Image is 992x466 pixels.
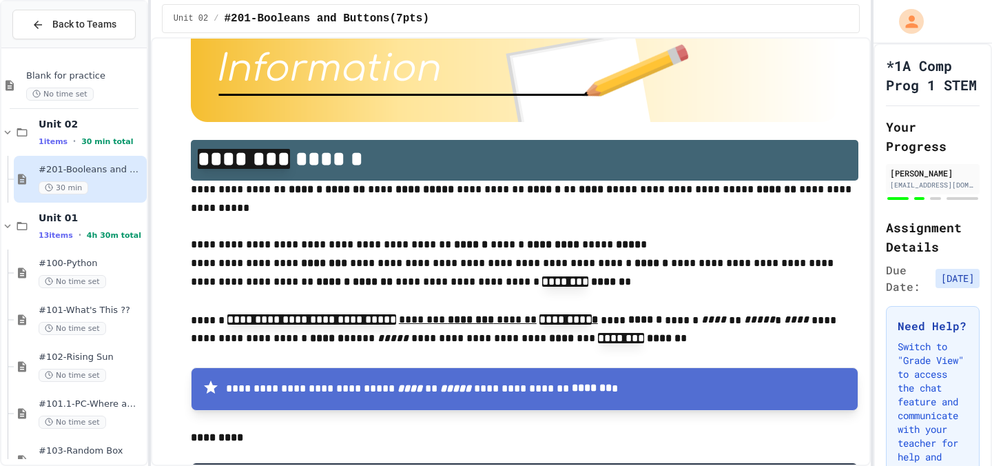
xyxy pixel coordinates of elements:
[39,118,144,130] span: Unit 02
[39,164,144,176] span: #201-Booleans and Buttons(7pts)
[52,17,116,32] span: Back to Teams
[39,258,144,270] span: #100-Python
[39,305,144,316] span: #101-What's This ??
[890,167,975,179] div: [PERSON_NAME]
[39,398,144,410] span: #101.1-PC-Where am I?
[39,231,73,240] span: 13 items
[26,70,144,82] span: Blank for practice
[886,218,980,256] h2: Assignment Details
[12,10,136,39] button: Back to Teams
[39,322,106,335] span: No time set
[39,445,144,457] span: #103-Random Box
[39,181,88,194] span: 30 min
[26,88,94,101] span: No time set
[890,180,975,190] div: [EMAIL_ADDRESS][DOMAIN_NAME]
[39,275,106,288] span: No time set
[39,212,144,224] span: Unit 01
[886,262,930,295] span: Due Date:
[39,416,106,429] span: No time set
[87,231,141,240] span: 4h 30m total
[39,137,68,146] span: 1 items
[885,6,927,37] div: My Account
[886,117,980,156] h2: Your Progress
[174,13,208,24] span: Unit 02
[898,318,968,334] h3: Need Help?
[936,269,980,288] span: [DATE]
[39,369,106,382] span: No time set
[39,352,144,363] span: #102-Rising Sun
[73,136,76,147] span: •
[886,56,980,94] h1: *1A Comp Prog 1 STEM
[224,10,429,27] span: #201-Booleans and Buttons(7pts)
[214,13,218,24] span: /
[81,137,133,146] span: 30 min total
[79,230,81,241] span: •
